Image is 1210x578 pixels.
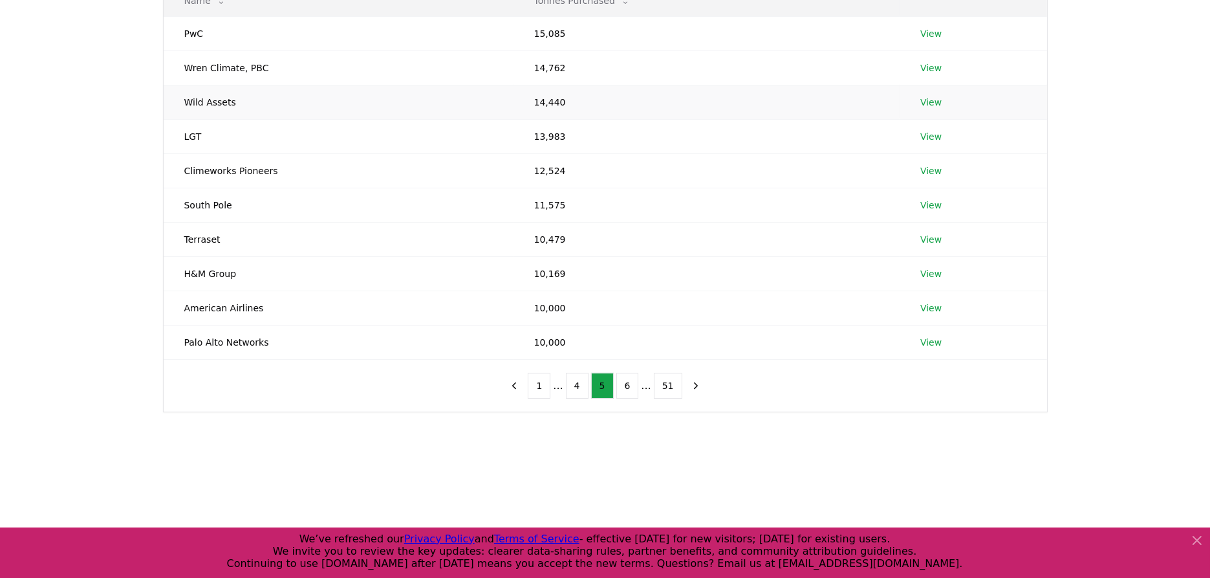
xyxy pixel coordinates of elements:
[920,96,942,109] a: View
[685,373,707,399] button: next page
[616,373,639,399] button: 6
[164,16,513,50] td: PwC
[553,378,563,394] li: ...
[503,373,525,399] button: previous page
[920,61,942,74] a: View
[513,256,900,291] td: 10,169
[164,256,513,291] td: H&M Group
[920,199,942,212] a: View
[164,85,513,119] td: Wild Assets
[920,27,942,40] a: View
[164,325,513,359] td: Palo Alto Networks
[528,373,550,399] button: 1
[164,119,513,153] td: LGT
[920,164,942,177] a: View
[513,85,900,119] td: 14,440
[164,291,513,325] td: American Airlines
[164,153,513,188] td: Climeworks Pioneers
[591,373,614,399] button: 5
[513,119,900,153] td: 13,983
[920,336,942,349] a: View
[164,188,513,222] td: South Pole
[566,373,589,399] button: 4
[164,222,513,256] td: Terraset
[164,50,513,85] td: Wren Climate, PBC
[513,188,900,222] td: 11,575
[920,267,942,280] a: View
[641,378,651,394] li: ...
[513,153,900,188] td: 12,524
[513,325,900,359] td: 10,000
[654,373,682,399] button: 51
[513,16,900,50] td: 15,085
[920,302,942,315] a: View
[920,233,942,246] a: View
[513,291,900,325] td: 10,000
[920,130,942,143] a: View
[513,50,900,85] td: 14,762
[513,222,900,256] td: 10,479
